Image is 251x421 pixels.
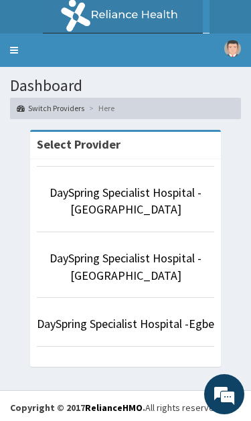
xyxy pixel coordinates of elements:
[72,157,179,292] span: We're online!
[25,67,54,100] img: d_794563401_company_1708531726252_794563401
[86,102,114,114] li: Here
[17,102,84,114] a: Switch Providers
[209,7,241,39] div: Minimize live chat window
[37,137,120,152] strong: Select Provider
[10,77,241,94] h1: Dashboard
[224,40,241,57] img: User Image
[85,402,143,414] a: RelianceHMO
[70,75,218,92] div: Chat with us now
[50,250,201,283] a: DaySpring Specialist Hospital - [GEOGRAPHIC_DATA]
[50,185,201,218] a: DaySpring Specialist Hospital - [GEOGRAPHIC_DATA]
[7,343,244,390] textarea: Type your message and hit 'Enter'
[37,316,214,331] a: DaySpring Specialist Hospital -Egbe
[10,402,145,414] strong: Copyright © 2017 .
